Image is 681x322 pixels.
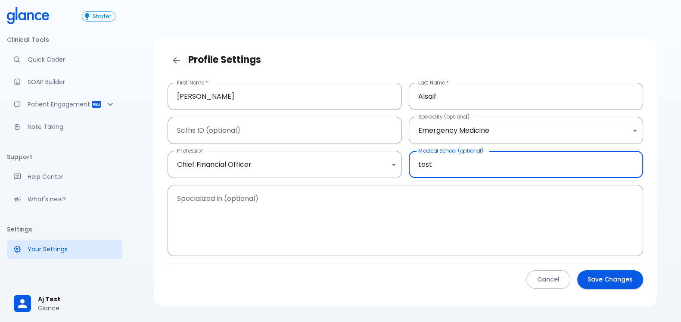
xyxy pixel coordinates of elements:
a: Manage your settings [7,240,122,259]
div: Chief Financial Officer [168,151,402,178]
p: Glance [38,304,115,313]
li: Clinical Tools [7,29,122,50]
a: Back [168,52,185,69]
p: Help Center [28,172,115,181]
button: Cancel [526,270,570,289]
div: Patient Reports & Referrals [7,95,122,114]
a: Get help from our support team [7,167,122,186]
button: Starter [82,11,115,22]
a: Moramiz: Find ICD10AM codes instantly [7,50,122,69]
p: Patient Engagement [28,100,91,109]
a: Click to view or change your subscription [82,11,122,22]
div: Aj TestGlance [7,289,122,319]
button: Save Changes [577,270,643,289]
p: Your Settings [28,245,115,253]
li: Settings [7,219,122,240]
p: SOAP Builder [28,78,115,86]
div: Emergency Medicine [409,117,643,144]
p: Note Taking [28,122,115,131]
span: Aj Test [38,295,115,304]
a: Advanced note-taking [7,117,122,136]
p: What's new? [28,195,115,203]
a: Docugen: Compose a clinical documentation in seconds [7,72,122,91]
span: Starter [89,13,115,20]
div: Recent updates and feature releases [7,190,122,209]
h3: Profile Settings [168,52,643,69]
li: Support [7,147,122,167]
p: Quick Coder [28,55,115,64]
